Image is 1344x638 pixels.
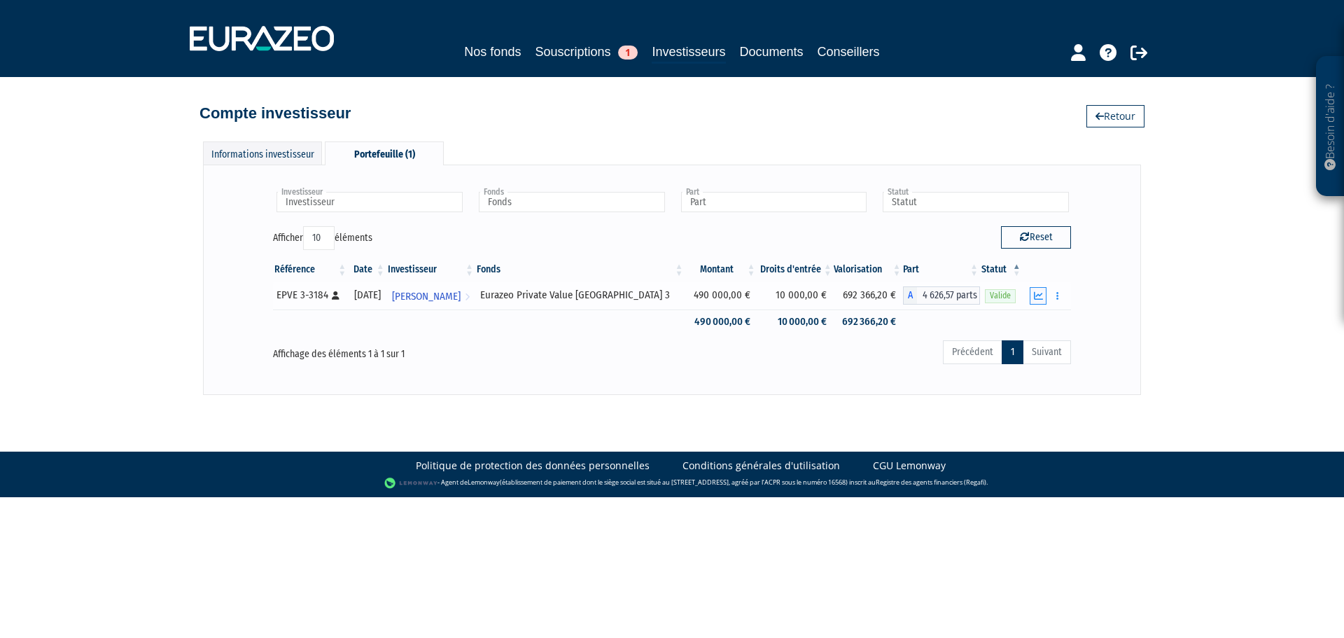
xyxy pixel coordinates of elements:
[1002,340,1023,364] a: 1
[1322,64,1338,190] p: Besoin d'aide ?
[757,258,834,282] th: Droits d'entrée: activer pour trier la colonne par ordre croissant
[685,282,757,310] td: 490 000,00 €
[465,284,470,310] i: Voir l'investisseur
[468,478,500,487] a: Lemonway
[325,141,444,165] div: Portefeuille (1)
[332,291,339,300] i: [Français] Personne physique
[190,26,334,51] img: 1732889491-logotype_eurazeo_blanc_rvb.png
[199,105,351,122] h4: Compte investisseur
[1086,105,1144,127] a: Retour
[475,258,685,282] th: Fonds: activer pour trier la colonne par ordre croissant
[203,141,322,165] div: Informations investisseur
[980,258,1023,282] th: Statut : activer pour trier la colonne par ordre d&eacute;croissant
[685,258,757,282] th: Montant: activer pour trier la colonne par ordre croissant
[1001,226,1071,249] button: Reset
[416,459,650,473] a: Politique de protection des données personnelles
[618,46,638,60] span: 1
[873,459,946,473] a: CGU Lemonway
[740,42,804,62] a: Documents
[985,289,1016,303] span: Valide
[384,476,438,490] img: logo-lemonway.png
[480,288,680,303] div: Eurazeo Private Value [GEOGRAPHIC_DATA] 3
[353,288,381,303] div: [DATE]
[535,42,638,62] a: Souscriptions1
[386,282,475,310] a: [PERSON_NAME]
[757,310,834,334] td: 10 000,00 €
[303,226,335,250] select: Afficheréléments
[276,288,343,303] div: EPVE 3-3184
[273,339,594,361] div: Affichage des éléments 1 à 1 sur 1
[834,310,903,334] td: 692 366,20 €
[273,258,348,282] th: Référence : activer pour trier la colonne par ordre croissant
[464,42,521,62] a: Nos fonds
[652,42,725,64] a: Investisseurs
[273,226,372,250] label: Afficher éléments
[757,282,834,310] td: 10 000,00 €
[348,258,386,282] th: Date: activer pour trier la colonne par ordre croissant
[685,310,757,334] td: 490 000,00 €
[14,476,1330,490] div: - Agent de (établissement de paiement dont le siège social est situé au [STREET_ADDRESS], agréé p...
[392,284,461,310] span: [PERSON_NAME]
[818,42,880,62] a: Conseillers
[903,258,980,282] th: Part: activer pour trier la colonne par ordre croissant
[903,286,980,305] div: A - Eurazeo Private Value Europe 3
[682,459,840,473] a: Conditions générales d'utilisation
[834,258,903,282] th: Valorisation: activer pour trier la colonne par ordre croissant
[834,282,903,310] td: 692 366,20 €
[917,286,980,305] span: 4 626,57 parts
[903,286,917,305] span: A
[876,478,986,487] a: Registre des agents financiers (Regafi)
[386,258,475,282] th: Investisseur: activer pour trier la colonne par ordre croissant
